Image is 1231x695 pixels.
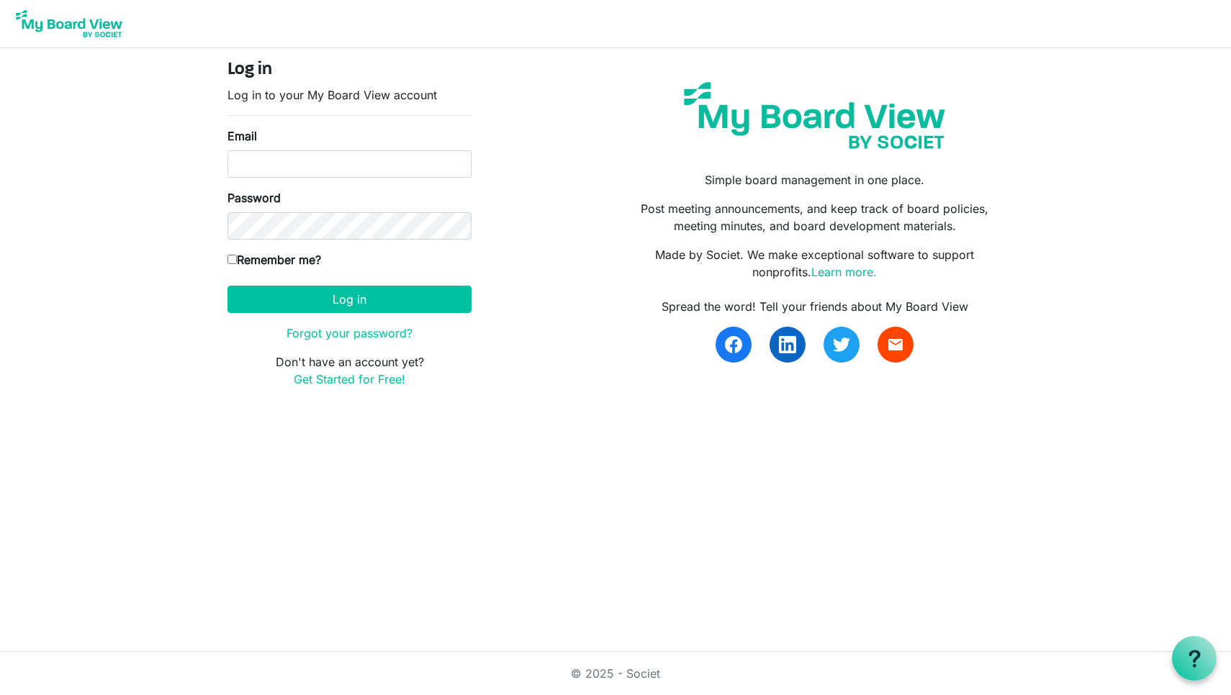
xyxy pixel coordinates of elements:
span: email [887,336,904,353]
button: Log in [227,286,472,313]
img: My Board View Logo [12,6,127,42]
label: Password [227,189,281,206]
h4: Log in [227,60,472,81]
img: my-board-view-societ.svg [673,71,956,160]
p: Simple board management in one place. [626,171,1004,188]
p: Log in to your My Board View account [227,86,472,104]
a: email [878,327,914,363]
label: Email [227,127,257,145]
img: facebook.svg [725,336,742,353]
a: Learn more. [811,265,877,279]
div: Spread the word! Tell your friends about My Board View [626,298,1004,315]
a: Forgot your password? [287,326,412,340]
p: Made by Societ. We make exceptional software to support nonprofits. [626,246,1004,281]
img: linkedin.svg [779,336,796,353]
img: twitter.svg [833,336,850,353]
input: Remember me? [227,255,237,264]
a: Get Started for Free! [294,372,405,386]
p: Don't have an account yet? [227,353,472,388]
a: © 2025 - Societ [571,666,660,681]
label: Remember me? [227,251,321,268]
p: Post meeting announcements, and keep track of board policies, meeting minutes, and board developm... [626,200,1004,235]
